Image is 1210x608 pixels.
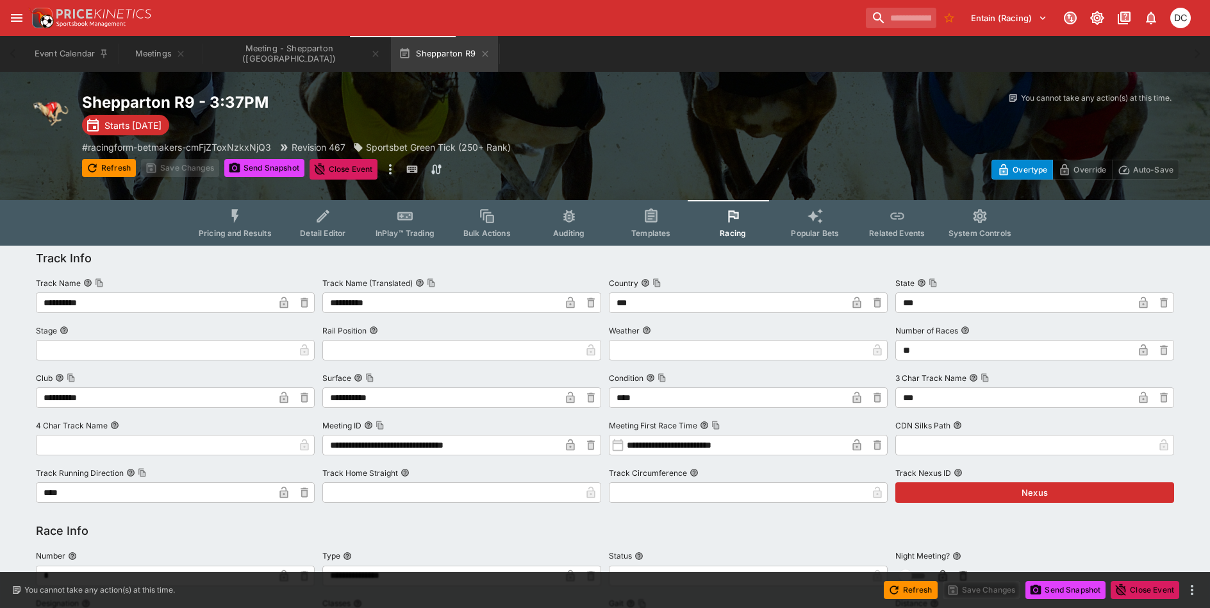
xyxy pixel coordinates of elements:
[383,159,398,180] button: more
[36,523,88,538] h5: Race Info
[1052,160,1112,180] button: Override
[138,468,147,477] button: Copy To Clipboard
[1170,8,1191,28] div: David Crockford
[82,159,136,177] button: Refresh
[895,420,950,431] p: CDN Silks Path
[5,6,28,30] button: open drawer
[646,373,655,382] button: ConditionCopy To Clipboard
[36,420,108,431] p: 4 Char Track Name
[652,278,661,287] button: Copy To Clipboard
[322,468,398,478] p: Track Home Straight
[609,468,687,478] p: Track Circumference
[36,550,65,561] p: Number
[895,373,966,384] p: 3 Char Track Name
[895,468,951,478] p: Track Nexus ID
[953,421,962,430] button: CDN Silks Path
[199,228,272,238] span: Pricing and Results
[36,325,57,336] p: Stage
[354,373,363,382] button: SurfaceCopy To Clipboard
[720,228,746,238] span: Racing
[895,325,958,336] p: Number of Races
[895,278,915,289] p: State
[28,5,54,31] img: PriceKinetics Logo
[895,550,950,561] p: Night Meeting?
[949,228,1011,238] span: System Controls
[929,278,938,287] button: Copy To Clipboard
[969,373,978,382] button: 3 Char Track NameCopy To Clipboard
[188,200,1022,246] div: Event type filters
[1025,581,1106,599] button: Send Snapshot
[353,140,511,154] div: Sportsbet Green Tick (250+ Rank)
[700,421,709,430] button: Meeting First Race TimeCopy To Clipboard
[791,228,839,238] span: Popular Bets
[82,140,271,154] p: Copy To Clipboard
[609,373,643,384] p: Condition
[83,278,92,287] button: Track NameCopy To Clipboard
[690,468,699,477] button: Track Circumference
[391,36,497,72] button: Shepparton R9
[553,228,584,238] span: Auditing
[343,552,352,561] button: Type
[24,584,175,596] p: You cannot take any action(s) at this time.
[322,325,367,336] p: Rail Position
[126,468,135,477] button: Track Running DirectionCopy To Clipboard
[1133,163,1173,176] p: Auto-Save
[369,326,378,335] button: Rail Position
[658,373,667,382] button: Copy To Clipboard
[56,9,151,19] img: PriceKinetics
[36,468,124,478] p: Track Running Direction
[609,420,697,431] p: Meeting First Race Time
[110,421,119,430] button: 4 Char Track Name
[364,421,373,430] button: Meeting IDCopy To Clipboard
[322,373,351,384] p: Surface
[376,421,385,430] button: Copy To Clipboard
[917,278,926,287] button: StateCopy To Clipboard
[609,550,632,561] p: Status
[1184,582,1200,598] button: more
[322,550,340,561] p: Type
[884,581,938,599] button: Refresh
[56,21,126,27] img: Sportsbook Management
[204,36,388,72] button: Meeting - Shepparton (AUS)
[376,228,435,238] span: InPlay™ Trading
[991,160,1053,180] button: Overtype
[609,278,638,289] p: Country
[711,421,720,430] button: Copy To Clipboard
[36,251,92,266] h5: Track Info
[866,8,936,28] input: search
[36,278,81,289] p: Track Name
[961,326,970,335] button: Number of Races
[104,119,162,132] p: Starts [DATE]
[365,373,374,382] button: Copy To Clipboard
[55,373,64,382] button: ClubCopy To Clipboard
[939,8,959,28] button: No Bookmarks
[95,278,104,287] button: Copy To Clipboard
[642,326,651,335] button: Weather
[1086,6,1109,30] button: Toggle light/dark mode
[631,228,670,238] span: Templates
[463,228,511,238] span: Bulk Actions
[292,140,345,154] p: Revision 467
[300,228,345,238] span: Detail Editor
[952,552,961,561] button: Night Meeting?
[31,92,72,133] img: greyhound_racing.png
[1112,160,1179,180] button: Auto-Save
[1013,163,1047,176] p: Overtype
[401,468,410,477] button: Track Home Straight
[991,160,1179,180] div: Start From
[895,482,1174,503] button: Nexus
[1021,92,1172,104] p: You cannot take any action(s) at this time.
[981,373,990,382] button: Copy To Clipboard
[1111,581,1179,599] button: Close Event
[1140,6,1163,30] button: Notifications
[119,36,201,72] button: Meetings
[366,140,511,154] p: Sportsbet Green Tick (250+ Rank)
[963,8,1055,28] button: Select Tenant
[310,159,378,180] button: Close Event
[322,420,361,431] p: Meeting ID
[82,92,631,112] h2: Copy To Clipboard
[68,552,77,561] button: Number
[954,468,963,477] button: Track Nexus ID
[634,552,643,561] button: Status
[1073,163,1106,176] p: Override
